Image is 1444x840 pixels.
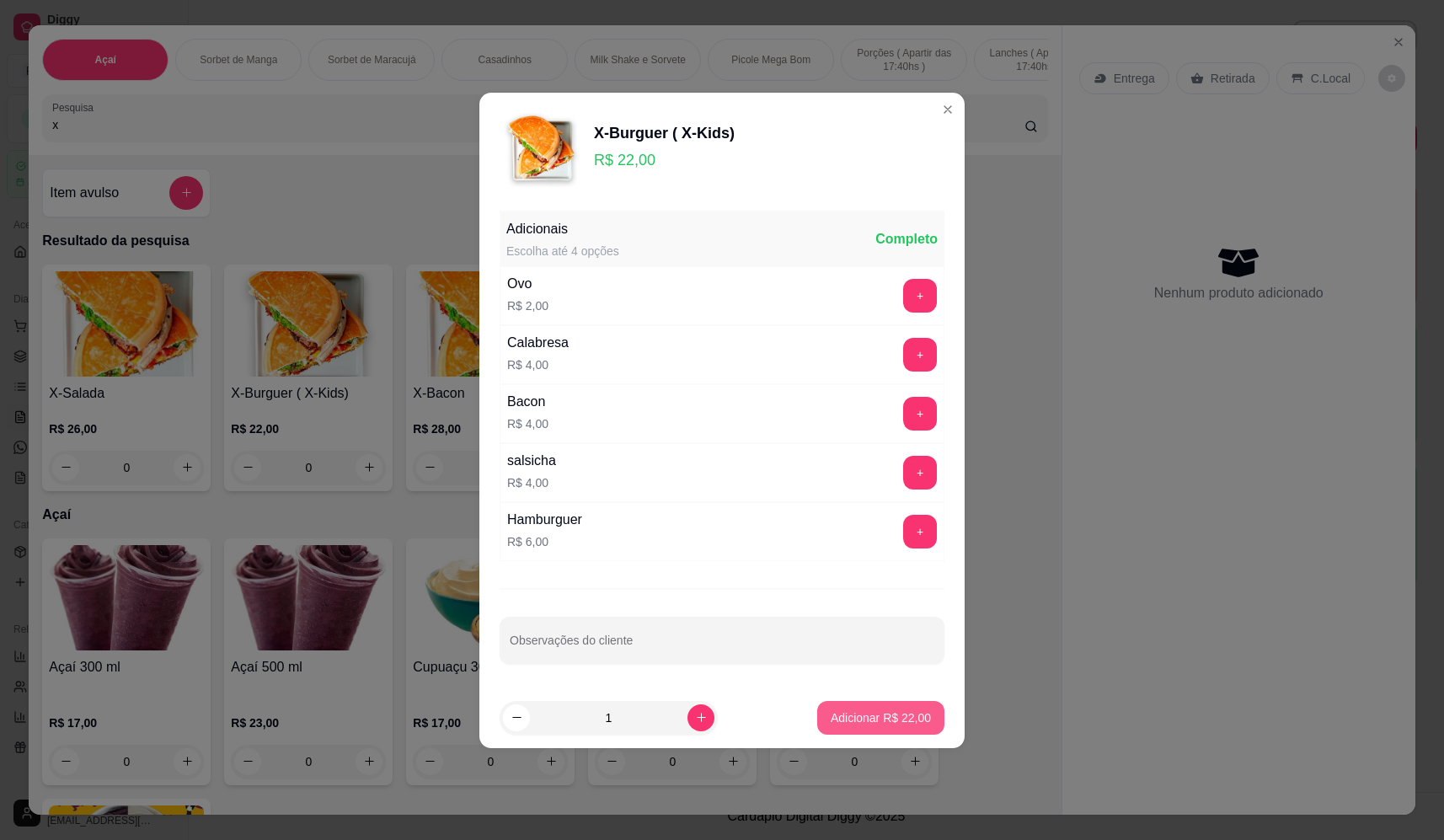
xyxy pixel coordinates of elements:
p: R$ 2,00 [507,297,548,314]
button: add [903,456,937,490]
button: decrease-product-quantity [503,704,530,731]
button: add [903,397,937,431]
div: Escolha até 4 opções [506,243,619,259]
button: increase-product-quantity [687,704,714,731]
div: Hamburguer [507,510,582,530]
div: Adicionais [506,219,619,239]
p: R$ 6,00 [507,533,582,550]
p: R$ 4,00 [507,415,548,432]
div: salsicha [507,451,556,471]
button: add [903,338,937,372]
p: R$ 4,00 [507,474,556,491]
p: R$ 4,00 [507,356,569,373]
div: Calabresa [507,333,569,353]
button: add [903,279,937,313]
div: Ovo [507,274,548,294]
button: Close [934,96,961,123]
p: Adicionar R$ 22,00 [831,709,931,726]
div: Bacon [507,392,548,412]
img: product-image [500,106,584,190]
div: X-Burguer ( X-Kids) [594,121,735,145]
button: Adicionar R$ 22,00 [817,701,944,735]
div: Completo [875,229,938,249]
button: add [903,515,937,548]
input: Observações do cliente [510,639,934,655]
p: R$ 22,00 [594,148,735,172]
